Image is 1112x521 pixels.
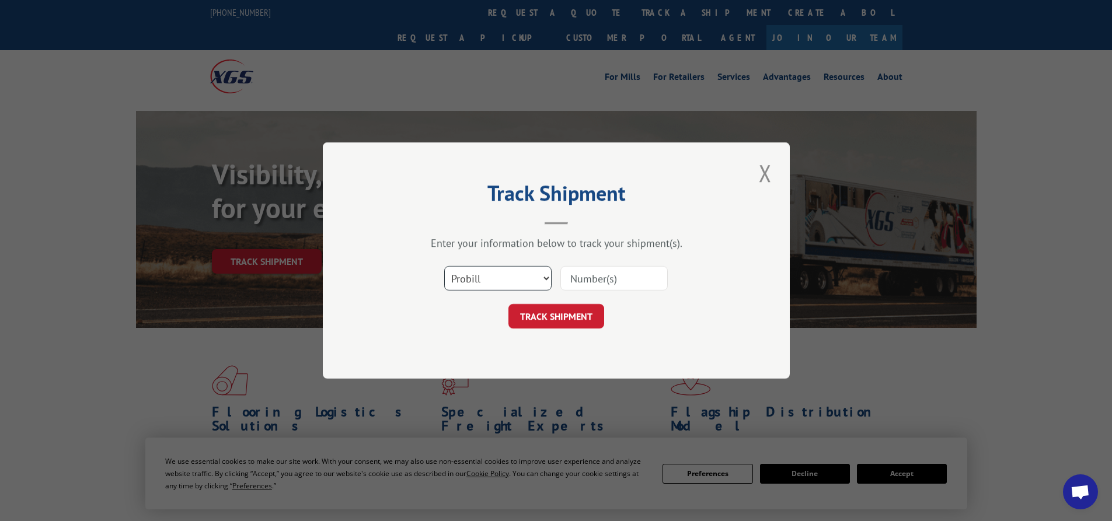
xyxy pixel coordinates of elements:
button: TRACK SHIPMENT [508,304,604,328]
a: Open chat [1063,474,1098,509]
input: Number(s) [560,266,668,291]
button: Close modal [755,157,775,189]
h2: Track Shipment [381,185,731,207]
div: Enter your information below to track your shipment(s). [381,236,731,250]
